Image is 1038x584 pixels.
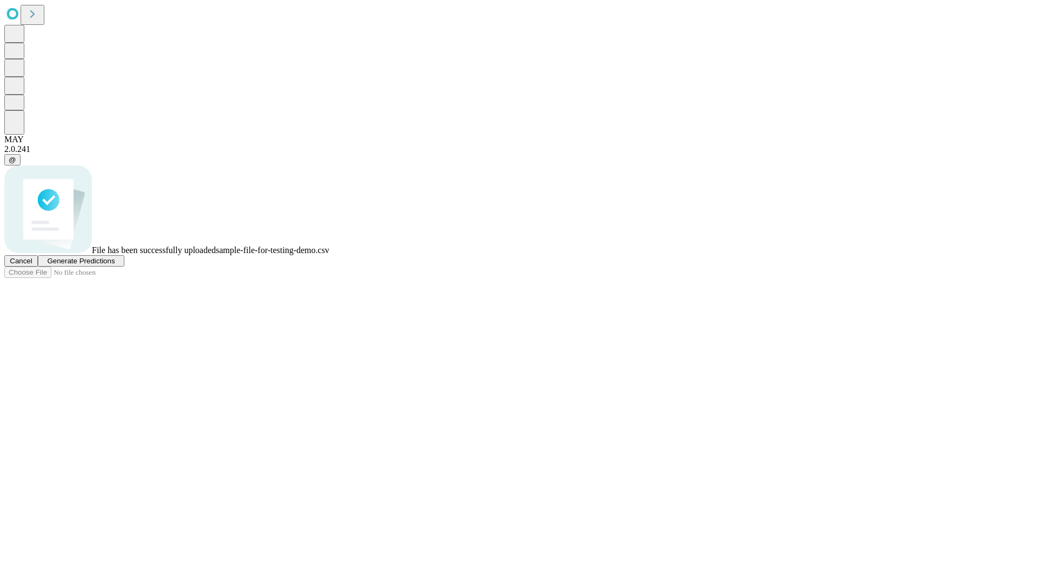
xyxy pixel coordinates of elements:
div: 2.0.241 [4,144,1034,154]
button: Generate Predictions [38,255,124,267]
span: @ [9,156,16,164]
span: Cancel [10,257,32,265]
span: File has been successfully uploaded [92,245,216,255]
button: @ [4,154,21,165]
span: Generate Predictions [47,257,115,265]
span: sample-file-for-testing-demo.csv [216,245,329,255]
div: MAY [4,135,1034,144]
button: Cancel [4,255,38,267]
